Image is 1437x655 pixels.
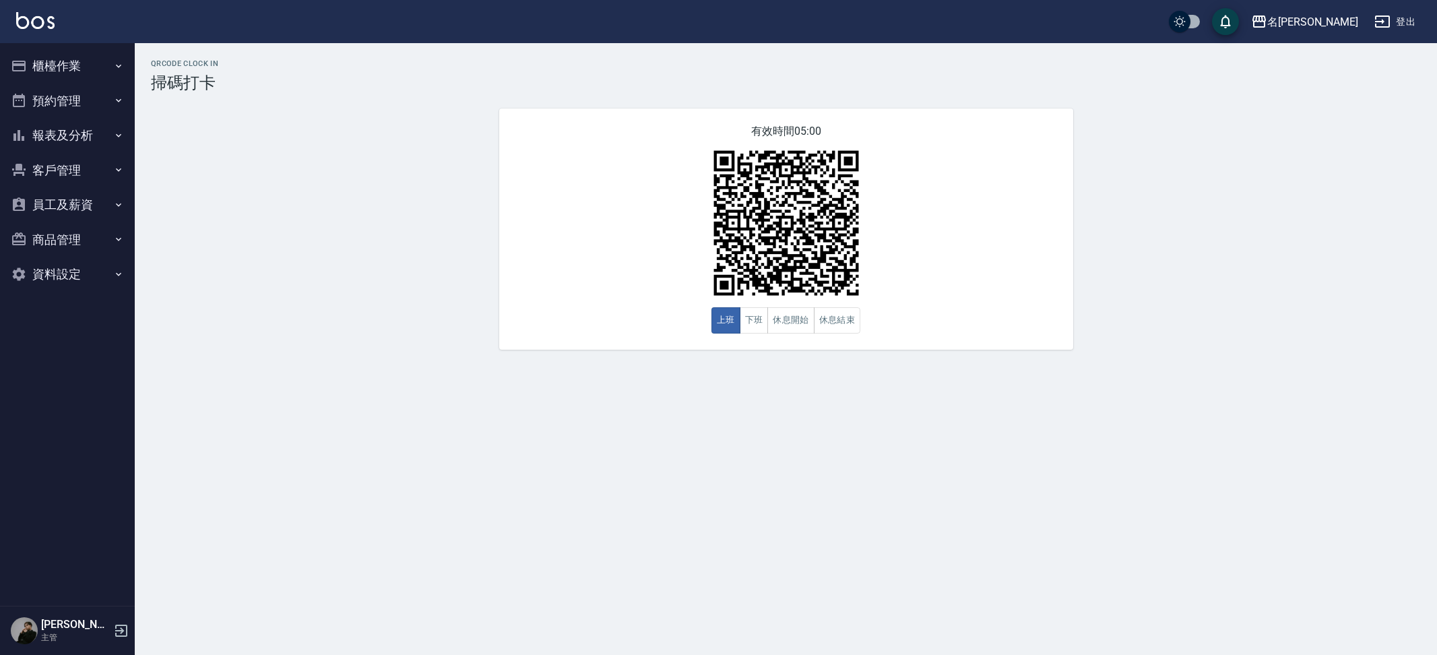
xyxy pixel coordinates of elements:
[5,49,129,84] button: 櫃檯作業
[767,307,815,334] button: 休息開始
[11,617,38,644] img: Person
[814,307,861,334] button: 休息結束
[499,108,1073,350] div: 有效時間 05:00
[5,153,129,188] button: 客戶管理
[1267,13,1358,30] div: 名[PERSON_NAME]
[151,73,1421,92] h3: 掃碼打卡
[5,118,129,153] button: 報表及分析
[16,12,55,29] img: Logo
[711,307,740,334] button: 上班
[5,222,129,257] button: 商品管理
[1369,9,1421,34] button: 登出
[5,257,129,292] button: 資料設定
[1212,8,1239,35] button: save
[151,59,1421,68] h2: QRcode Clock In
[41,618,110,631] h5: [PERSON_NAME]
[41,631,110,644] p: 主管
[5,84,129,119] button: 預約管理
[740,307,769,334] button: 下班
[5,187,129,222] button: 員工及薪資
[1246,8,1364,36] button: 名[PERSON_NAME]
